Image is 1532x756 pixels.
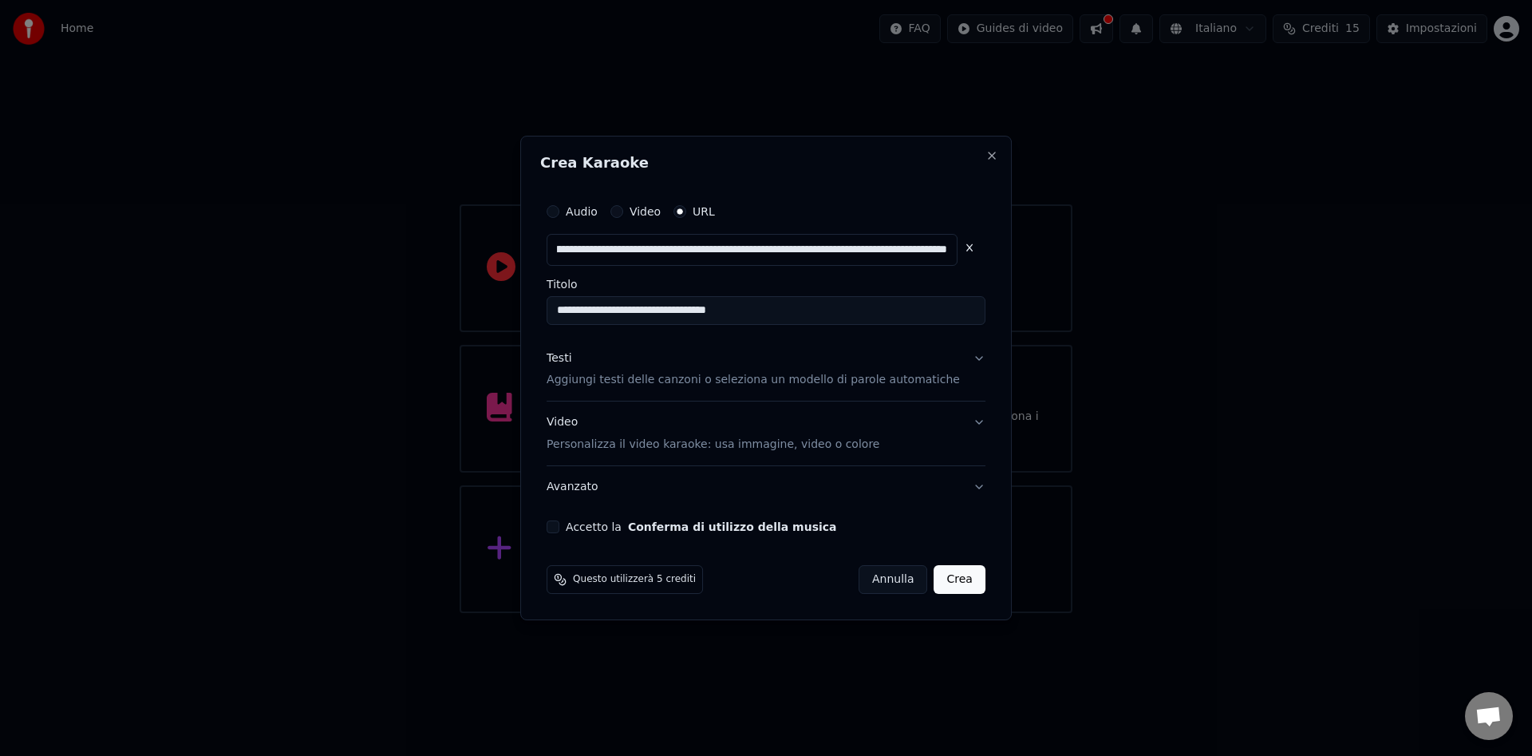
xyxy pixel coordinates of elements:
[934,565,985,594] button: Crea
[540,156,992,170] h2: Crea Karaoke
[547,415,879,453] div: Video
[547,373,960,389] p: Aggiungi testi delle canzoni o seleziona un modello di parole automatiche
[547,437,879,453] p: Personalizza il video karaoke: usa immagine, video o colore
[573,573,696,586] span: Questo utilizzerà 5 crediti
[628,521,837,532] button: Accetto la
[547,350,571,366] div: Testi
[566,206,598,217] label: Audio
[547,279,985,290] label: Titolo
[547,338,985,402] button: TestiAggiungi testi delle canzoni o seleziona un modello di parole automatiche
[566,521,836,532] label: Accetto la
[859,565,928,594] button: Annulla
[547,402,985,466] button: VideoPersonalizza il video karaoke: usa immagine, video o colore
[547,466,985,508] button: Avanzato
[693,206,715,217] label: URL
[630,206,661,217] label: Video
